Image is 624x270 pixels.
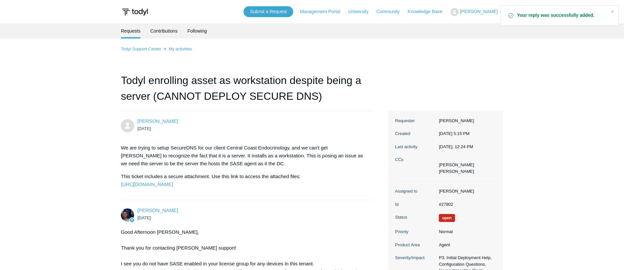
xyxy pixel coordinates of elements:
strong: Your reply was successfully added. [517,12,605,19]
span: [PERSON_NAME] [460,9,498,14]
a: Management Portal [300,8,347,15]
dt: Requester [395,118,436,124]
dd: [PERSON_NAME] [436,118,496,124]
dt: Priority [395,229,436,235]
p: This ticket includes a secure attachment. Use this link to access the attached files: [121,173,367,188]
button: [PERSON_NAME] [450,8,503,16]
dd: Agent [436,242,496,248]
li: My activities [162,46,192,51]
h1: Todyl enrolling asset as workstation despite being a server (CANNOT DEPLOY SECURE DNS) [121,72,373,111]
dt: Product Area [395,242,436,248]
dd: Normal [436,229,496,235]
a: Submit a Request [243,6,293,17]
a: Following [187,23,207,39]
time: 08/29/2025, 17:15 [439,131,469,136]
a: [PERSON_NAME] [137,118,178,124]
span: Charles Perkins [137,118,178,124]
dt: Status [395,214,436,221]
time: 08/29/2025, 17:15 [137,126,151,131]
span: We are working on a response for you [439,214,455,222]
span: Connor Davis [137,207,178,213]
dt: Last activity [395,144,436,150]
dt: Id [395,201,436,208]
div: Close [608,7,617,16]
li: Aaron Argiropoulos [439,168,474,175]
dt: Created [395,130,436,137]
a: [PERSON_NAME] [137,207,178,213]
a: My activities [169,46,192,51]
a: [URL][DOMAIN_NAME] [121,181,173,187]
a: Todyl Support Center [121,46,161,51]
img: Todyl Support Center Help Center home page [121,6,149,18]
li: Edward Tanase [439,162,474,168]
dd: #27802 [436,201,496,208]
a: Contributions [150,23,178,39]
li: Todyl Support Center [121,46,162,51]
li: Requests [121,23,140,39]
a: Community [377,8,407,15]
dt: Severity/Impact [395,255,436,261]
time: 09/04/2025, 12:24 [439,144,473,149]
dt: Assigned to [395,188,436,195]
p: We are trying to setup SecureDNS for our client Central Coast Endocrinology, and we can't get [PE... [121,144,367,168]
a: Knowledge Base [408,8,449,15]
time: 08/29/2025, 17:37 [137,215,151,220]
dt: CCs [395,156,436,163]
a: University [348,8,375,15]
dd: [PERSON_NAME] [436,188,496,195]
